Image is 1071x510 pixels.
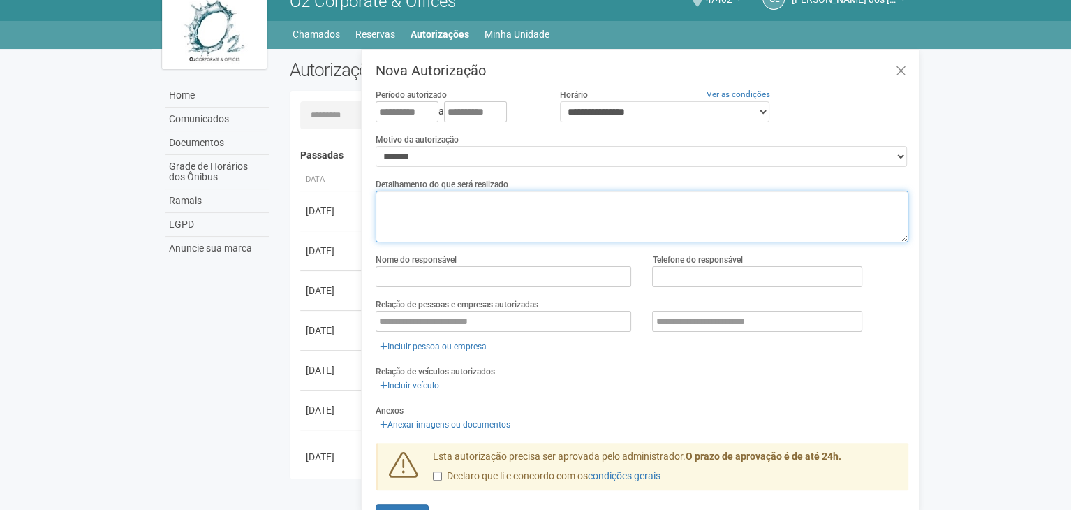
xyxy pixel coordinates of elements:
[376,339,491,354] a: Incluir pessoa ou empresa
[306,284,357,298] div: [DATE]
[686,451,841,462] strong: O prazo de aprovação é de até 24h.
[293,24,340,44] a: Chamados
[376,64,908,78] h3: Nova Autorização
[376,101,539,122] div: a
[707,89,770,99] a: Ver as condições
[165,84,269,108] a: Home
[165,237,269,260] a: Anuncie sua marca
[306,204,357,218] div: [DATE]
[376,254,457,266] label: Nome do responsável
[306,323,357,337] div: [DATE]
[652,254,742,266] label: Telefone do responsável
[306,363,357,377] div: [DATE]
[376,405,404,417] label: Anexos
[300,168,363,191] th: Data
[165,108,269,131] a: Comunicados
[300,150,899,161] h4: Passadas
[355,24,395,44] a: Reservas
[376,417,515,432] a: Anexar imagens ou documentos
[376,378,443,393] a: Incluir veículo
[433,472,442,481] input: Declaro que li e concordo com oscondições gerais
[165,189,269,213] a: Ramais
[290,59,589,80] h2: Autorizações
[433,469,660,483] label: Declaro que li e concordo com os
[165,213,269,237] a: LGPD
[376,89,447,101] label: Período autorizado
[560,89,588,101] label: Horário
[376,178,508,191] label: Detalhamento do que será realizado
[306,450,357,464] div: [DATE]
[588,470,660,481] a: condições gerais
[411,24,469,44] a: Autorizações
[306,244,357,258] div: [DATE]
[306,403,357,417] div: [DATE]
[376,133,459,146] label: Motivo da autorização
[165,155,269,189] a: Grade de Horários dos Ônibus
[165,131,269,155] a: Documentos
[376,298,538,311] label: Relação de pessoas e empresas autorizadas
[422,450,908,490] div: Esta autorização precisa ser aprovada pelo administrador.
[485,24,549,44] a: Minha Unidade
[376,365,495,378] label: Relação de veículos autorizados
